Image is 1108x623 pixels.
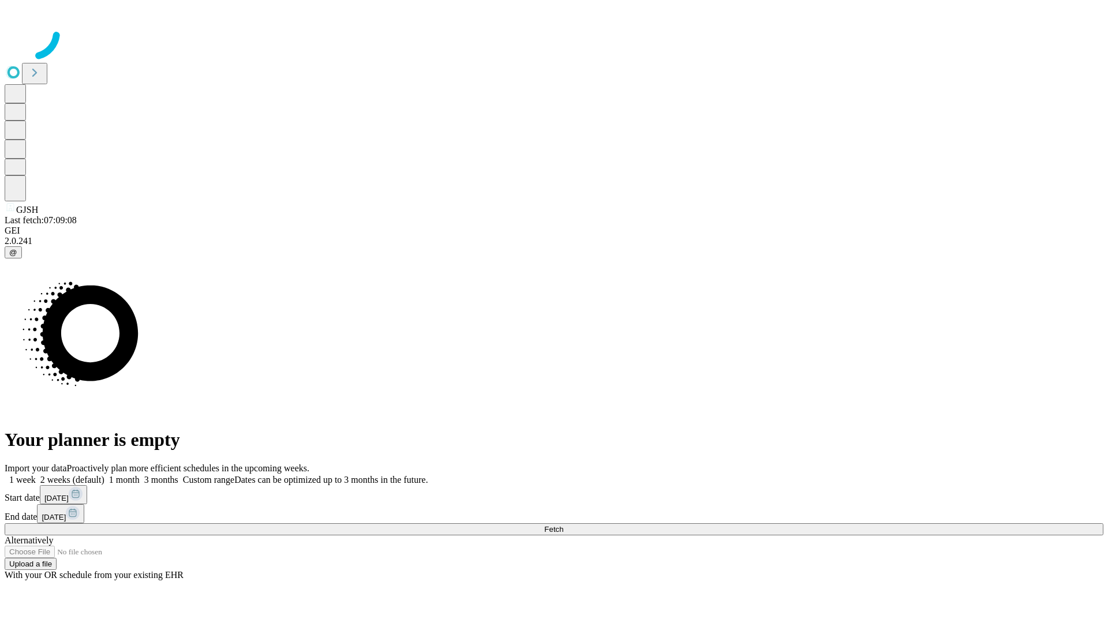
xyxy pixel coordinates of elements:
[5,570,184,580] span: With your OR schedule from your existing EHR
[5,215,77,225] span: Last fetch: 07:09:08
[5,523,1103,535] button: Fetch
[5,246,22,258] button: @
[5,463,67,473] span: Import your data
[40,475,104,485] span: 2 weeks (default)
[5,504,1103,523] div: End date
[5,236,1103,246] div: 2.0.241
[9,475,36,485] span: 1 week
[5,429,1103,451] h1: Your planner is empty
[42,513,66,521] span: [DATE]
[234,475,428,485] span: Dates can be optimized up to 3 months in the future.
[5,226,1103,236] div: GEI
[40,485,87,504] button: [DATE]
[144,475,178,485] span: 3 months
[67,463,309,473] span: Proactively plan more efficient schedules in the upcoming weeks.
[5,558,57,570] button: Upload a file
[9,248,17,257] span: @
[183,475,234,485] span: Custom range
[44,494,69,502] span: [DATE]
[109,475,140,485] span: 1 month
[5,535,53,545] span: Alternatively
[5,485,1103,504] div: Start date
[37,504,84,523] button: [DATE]
[544,525,563,534] span: Fetch
[16,205,38,215] span: GJSH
